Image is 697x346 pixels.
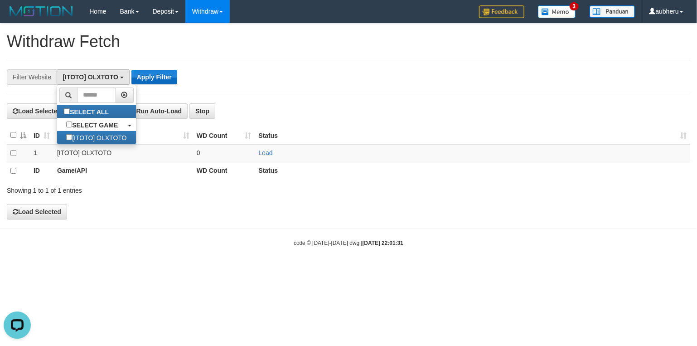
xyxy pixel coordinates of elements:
[4,4,31,31] button: Open LiveChat chat widget
[479,5,524,18] img: Feedback.jpg
[538,5,576,18] img: Button%20Memo.svg
[193,162,255,179] th: WD Count
[255,127,690,144] th: Status: activate to sort column ascending
[57,131,136,144] label: [ITOTO] OLXTOTO
[53,162,193,179] th: Game/API
[53,144,193,162] td: [ITOTO] OLXTOTO
[7,5,76,18] img: MOTION_logo.png
[57,69,130,85] button: [ITOTO] OLXTOTO
[7,103,67,119] button: Load Selected
[131,70,177,84] button: Apply Filter
[72,122,118,129] b: SELECT GAME
[7,182,284,195] div: Showing 1 to 1 of 1 entries
[294,240,403,246] small: code © [DATE]-[DATE] dwg |
[30,162,53,179] th: ID
[57,118,136,131] a: SELECT GAME
[363,240,403,246] strong: [DATE] 22:01:31
[193,127,255,144] th: WD Count: activate to sort column ascending
[189,103,215,119] button: Stop
[570,2,579,10] span: 3
[66,134,72,140] input: [ITOTO] OLXTOTO
[258,149,272,156] a: Load
[7,33,690,51] h1: Withdraw Fetch
[7,69,57,85] div: Filter Website
[125,103,188,119] button: Run Auto-Load
[7,204,67,219] button: Load Selected
[63,73,118,81] span: [ITOTO] OLXTOTO
[30,144,53,162] td: 1
[53,127,193,144] th: Game/API: activate to sort column ascending
[197,149,200,156] span: 0
[255,162,690,179] th: Status
[64,108,70,114] input: SELECT ALL
[590,5,635,18] img: panduan.png
[30,127,53,144] th: ID: activate to sort column ascending
[57,105,118,118] label: SELECT ALL
[66,122,72,127] input: SELECT GAME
